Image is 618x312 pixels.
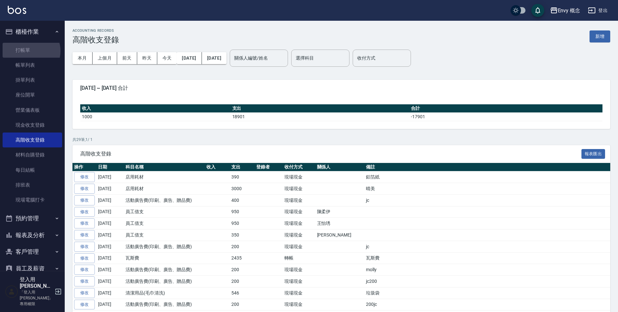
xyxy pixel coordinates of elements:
[96,276,124,287] td: [DATE]
[315,229,364,241] td: [PERSON_NAME]
[74,184,95,194] a: 修改
[230,194,255,206] td: 400
[72,52,93,64] button: 本月
[124,229,205,241] td: 員工借支
[96,206,124,218] td: [DATE]
[74,253,95,263] a: 修改
[231,104,410,113] th: 支出
[96,299,124,310] td: [DATE]
[230,171,255,183] td: 390
[3,58,62,73] a: 帳單列表
[581,150,605,156] a: 報表匯出
[3,103,62,118] a: 營業儀表板
[124,183,205,195] td: 店用耗材
[230,229,255,241] td: 350
[283,183,315,195] td: 現場現金
[74,242,95,252] a: 修改
[80,104,231,113] th: 收入
[20,276,53,289] h5: 登入用[PERSON_NAME]
[230,163,255,171] th: 支出
[283,264,315,276] td: 現場現金
[364,264,610,276] td: molly
[80,151,581,157] span: 高階收支登錄
[3,43,62,58] a: 打帳單
[230,183,255,195] td: 3000
[230,218,255,229] td: 950
[581,149,605,159] button: 報表匯出
[364,287,610,299] td: 垃圾袋
[364,194,610,206] td: jc
[3,163,62,178] a: 每日結帳
[72,35,119,44] h3: 高階收支登錄
[74,265,95,275] a: 修改
[283,206,315,218] td: 現場現金
[364,276,610,287] td: jc200
[96,264,124,276] td: [DATE]
[315,163,364,171] th: 關係人
[315,218,364,229] td: 王怡琇
[283,229,315,241] td: 現場現金
[283,194,315,206] td: 現場現金
[124,194,205,206] td: 活動廣告費(印刷、廣告、贈品費)
[205,163,230,171] th: 收入
[3,210,62,227] button: 預約管理
[8,6,26,14] img: Logo
[3,23,62,40] button: 櫃檯作業
[96,163,124,171] th: 日期
[230,276,255,287] td: 200
[283,252,315,264] td: 轉帳
[124,287,205,299] td: 清潔用品(毛巾清洗)
[283,287,315,299] td: 現場現金
[74,172,95,182] a: 修改
[230,299,255,310] td: 200
[283,218,315,229] td: 現場現金
[72,163,96,171] th: 操作
[283,171,315,183] td: 現場現金
[3,133,62,147] a: 高階收支登錄
[283,241,315,252] td: 現場現金
[117,52,137,64] button: 前天
[590,33,610,39] a: 新增
[72,29,119,33] h2: ACCOUNTING RECORDS
[230,252,255,264] td: 2435
[74,276,95,286] a: 修改
[74,207,95,217] a: 修改
[93,52,117,64] button: 上個月
[3,192,62,207] a: 現場電腦打卡
[364,299,610,310] td: 200jc
[74,230,95,240] a: 修改
[157,52,177,64] button: 今天
[96,171,124,183] td: [DATE]
[202,52,226,64] button: [DATE]
[124,276,205,287] td: 活動廣告費(印刷、廣告、贈品費)
[3,73,62,87] a: 掛單列表
[3,147,62,162] a: 材料自購登錄
[364,252,610,264] td: 瓦斯費
[80,112,231,121] td: 1000
[3,243,62,260] button: 客戶管理
[72,137,610,143] p: 共 29 筆, 1 / 1
[230,264,255,276] td: 200
[409,104,602,113] th: 合計
[74,195,95,205] a: 修改
[74,288,95,298] a: 修改
[230,241,255,252] td: 200
[5,285,18,298] img: Person
[531,4,544,17] button: save
[283,163,315,171] th: 收付方式
[364,241,610,252] td: jc
[283,299,315,310] td: 現場現金
[590,30,610,42] button: 新增
[364,171,610,183] td: 鋁箔紙
[315,206,364,218] td: 陳柔伊
[3,118,62,133] a: 現金收支登錄
[124,206,205,218] td: 員工借支
[96,218,124,229] td: [DATE]
[137,52,157,64] button: 昨天
[124,264,205,276] td: 活動廣告費(印刷、廣告、贈品費)
[283,276,315,287] td: 現場現金
[255,163,283,171] th: 登錄者
[231,112,410,121] td: 18901
[364,163,610,171] th: 備註
[96,241,124,252] td: [DATE]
